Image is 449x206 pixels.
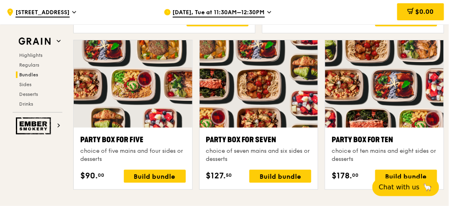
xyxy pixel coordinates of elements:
[206,134,312,145] div: Party Box for Seven
[372,178,439,196] button: Chat with us🦙
[375,13,437,26] div: Build bundle
[19,62,39,68] span: Regulars
[206,147,312,163] div: choice of seven mains and six sides or desserts
[379,182,420,192] span: Chat with us
[124,170,186,183] div: Build bundle
[249,170,311,183] div: Build bundle
[352,172,359,178] span: 00
[19,72,38,78] span: Bundles
[416,8,434,15] span: $0.00
[332,134,437,145] div: Party Box for Ten
[19,52,42,58] span: Highlights
[19,91,38,97] span: Desserts
[206,170,226,182] span: $127.
[98,172,104,178] span: 00
[15,9,70,17] span: [STREET_ADDRESS]
[19,101,33,107] span: Drinks
[80,170,98,182] span: $90.
[19,82,31,87] span: Sides
[187,13,249,26] div: Build bundle
[80,134,186,145] div: Party Box for Five
[226,172,232,178] span: 50
[423,182,433,192] span: 🦙
[80,147,186,163] div: choice of five mains and four sides or desserts
[16,117,53,134] img: Ember Smokery web logo
[375,170,437,183] div: Build bundle
[332,170,352,182] span: $178.
[173,9,265,17] span: [DATE], Tue at 11:30AM–12:30PM
[332,147,437,163] div: choice of ten mains and eight sides or desserts
[16,34,53,49] img: Grain web logo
